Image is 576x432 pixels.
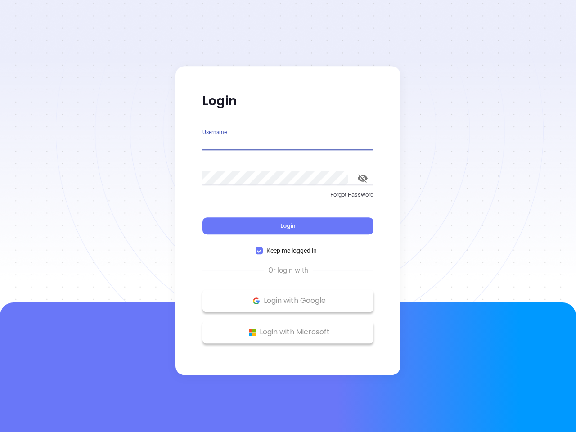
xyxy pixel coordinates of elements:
[280,222,296,229] span: Login
[264,265,313,276] span: Or login with
[202,130,227,135] label: Username
[251,295,262,306] img: Google Logo
[352,167,373,189] button: toggle password visibility
[202,321,373,343] button: Microsoft Logo Login with Microsoft
[202,217,373,234] button: Login
[202,190,373,199] p: Forgot Password
[207,294,369,307] p: Login with Google
[247,327,258,338] img: Microsoft Logo
[263,246,320,256] span: Keep me logged in
[202,289,373,312] button: Google Logo Login with Google
[202,93,373,109] p: Login
[207,325,369,339] p: Login with Microsoft
[202,190,373,207] a: Forgot Password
